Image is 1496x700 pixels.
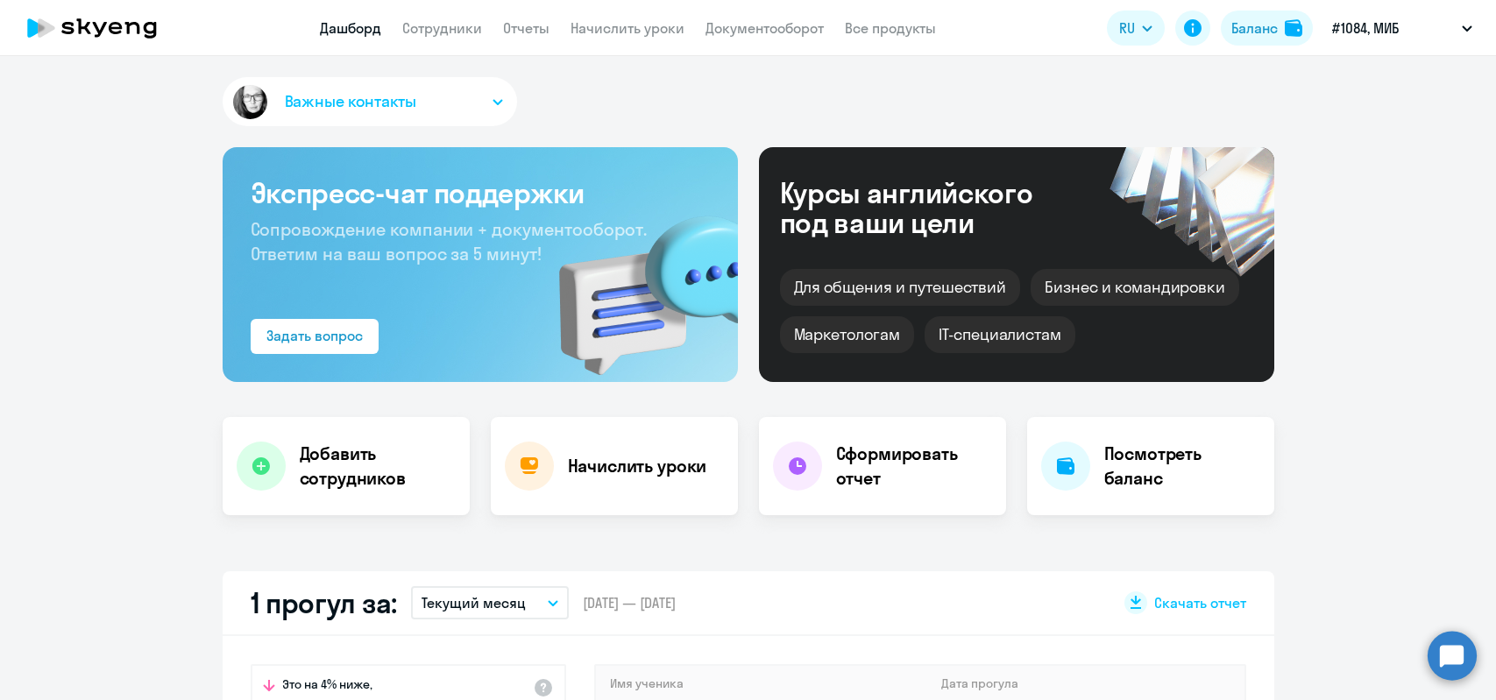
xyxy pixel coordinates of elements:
[780,269,1021,306] div: Для общения и путешествий
[1332,18,1399,39] p: #1084, МИБ
[568,454,707,478] h4: Начислить уроки
[402,19,482,37] a: Сотрудники
[1119,18,1135,39] span: RU
[1154,593,1246,612] span: Скачать отчет
[571,19,684,37] a: Начислить уроки
[1323,7,1481,49] button: #1084, МИБ
[780,316,914,353] div: Маркетологам
[251,319,379,354] button: Задать вопрос
[422,592,526,613] p: Текущий месяц
[300,442,456,491] h4: Добавить сотрудников
[1231,18,1278,39] div: Баланс
[230,81,271,123] img: avatar
[251,218,647,265] span: Сопровождение компании + документооборот. Ответим на ваш вопрос за 5 минут!
[836,442,992,491] h4: Сформировать отчет
[845,19,936,37] a: Все продукты
[925,316,1075,353] div: IT-специалистам
[583,593,676,612] span: [DATE] — [DATE]
[320,19,381,37] a: Дашборд
[1221,11,1313,46] button: Балансbalance
[282,676,372,697] span: Это на 4% ниже,
[285,90,416,113] span: Важные контакты
[1104,442,1260,491] h4: Посмотреть баланс
[534,185,738,382] img: bg-img
[266,325,363,346] div: Задать вопрос
[1107,11,1165,46] button: RU
[1285,19,1302,37] img: balance
[503,19,549,37] a: Отчеты
[223,77,517,126] button: Важные контакты
[705,19,824,37] a: Документооборот
[251,585,397,620] h2: 1 прогул за:
[411,586,569,619] button: Текущий месяц
[251,175,710,210] h3: Экспресс-чат поддержки
[780,178,1080,237] div: Курсы английского под ваши цели
[1031,269,1239,306] div: Бизнес и командировки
